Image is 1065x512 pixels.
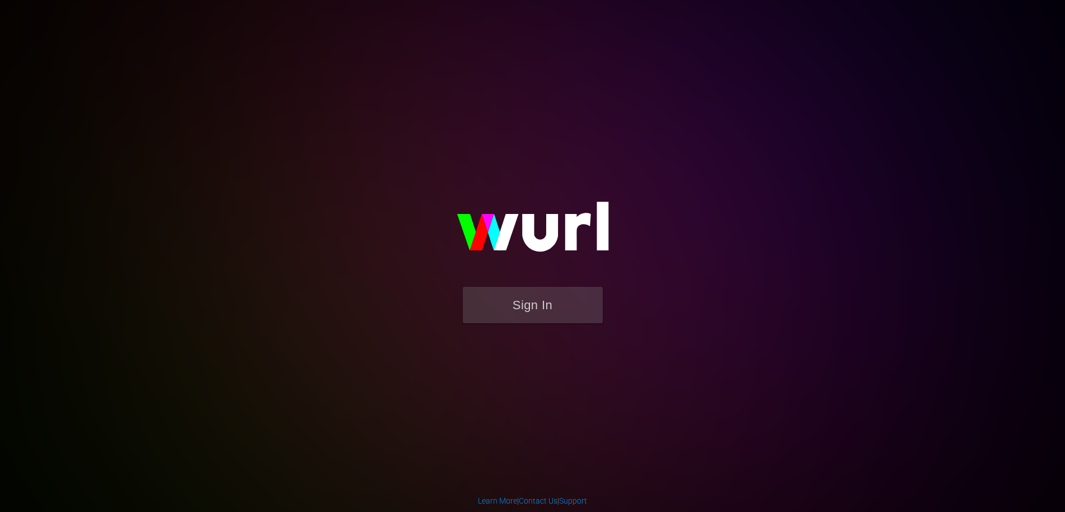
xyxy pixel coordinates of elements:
div: | | [478,495,587,506]
a: Support [559,496,587,505]
button: Sign In [463,287,603,323]
a: Contact Us [519,496,557,505]
a: Learn More [478,496,517,505]
img: wurl-logo-on-black-223613ac3d8ba8fe6dc639794a292ebdb59501304c7dfd60c99c58986ef67473.svg [421,178,645,286]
